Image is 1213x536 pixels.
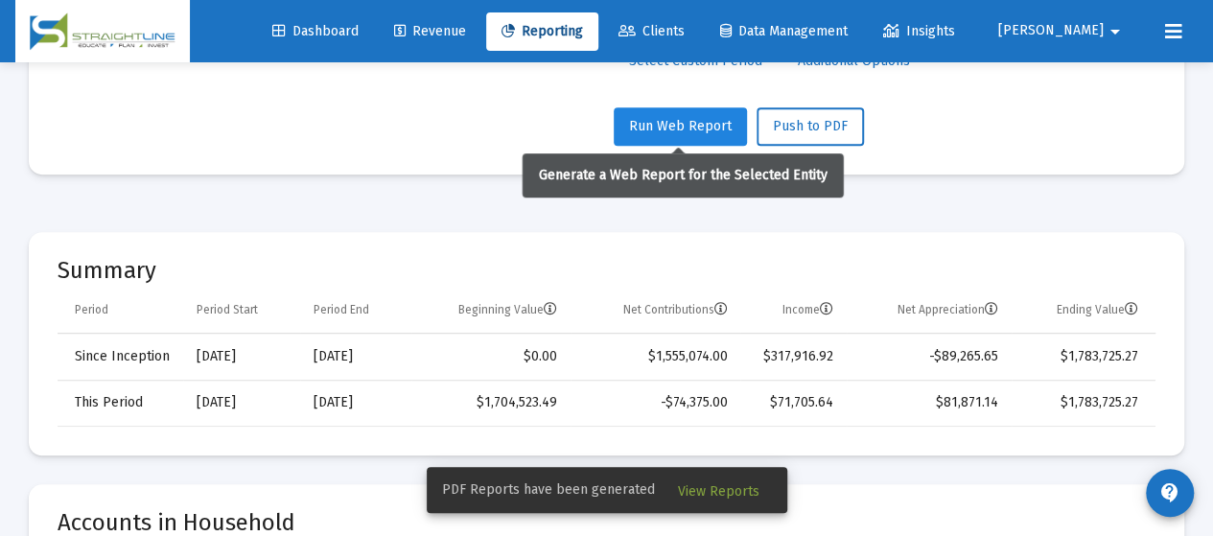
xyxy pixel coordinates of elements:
[773,118,848,134] span: Push to PDF
[1057,302,1138,317] div: Ending Value
[379,12,481,51] a: Revenue
[300,288,410,334] td: Column Period End
[58,380,183,426] td: This Period
[757,107,864,146] button: Push to PDF
[502,23,583,39] span: Reporting
[740,334,847,380] td: $317,916.92
[720,23,848,39] span: Data Management
[1012,334,1155,380] td: $1,783,725.27
[314,347,397,366] div: [DATE]
[411,288,571,334] td: Column Beginning Value
[314,302,369,317] div: Period End
[622,302,727,317] div: Net Contributions
[847,288,1012,334] td: Column Net Appreciation
[1158,481,1181,504] mat-icon: contact_support
[618,23,685,39] span: Clients
[58,513,1155,532] mat-card-title: Accounts in Household
[58,334,183,380] td: Since Inception
[629,118,732,134] span: Run Web Report
[603,12,700,51] a: Clients
[629,53,762,69] span: Select Custom Period
[798,53,910,69] span: Additional Options
[782,302,833,317] div: Income
[314,393,397,412] div: [DATE]
[663,473,775,507] button: View Reports
[571,288,741,334] td: Column Net Contributions
[183,288,300,334] td: Column Period Start
[272,23,359,39] span: Dashboard
[614,107,747,146] button: Run Web Report
[998,23,1104,39] span: [PERSON_NAME]
[975,12,1150,50] button: [PERSON_NAME]
[197,393,287,412] div: [DATE]
[58,288,183,334] td: Column Period
[197,302,258,317] div: Period Start
[486,12,598,51] a: Reporting
[1012,288,1155,334] td: Column Ending Value
[571,380,741,426] td: -$74,375.00
[883,23,955,39] span: Insights
[197,347,287,366] div: [DATE]
[257,12,374,51] a: Dashboard
[394,23,466,39] span: Revenue
[740,380,847,426] td: $71,705.64
[847,380,1012,426] td: $81,871.14
[847,334,1012,380] td: -$89,265.65
[678,483,759,500] span: View Reports
[411,334,571,380] td: $0.00
[442,480,655,500] span: PDF Reports have been generated
[898,302,998,317] div: Net Appreciation
[1104,12,1127,51] mat-icon: arrow_drop_down
[75,302,108,317] div: Period
[868,12,970,51] a: Insights
[705,12,863,51] a: Data Management
[58,288,1155,427] div: Data grid
[458,302,557,317] div: Beginning Value
[740,288,847,334] td: Column Income
[411,380,571,426] td: $1,704,523.49
[30,12,175,51] img: Dashboard
[58,261,1155,280] mat-card-title: Summary
[571,334,741,380] td: $1,555,074.00
[1012,380,1155,426] td: $1,783,725.27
